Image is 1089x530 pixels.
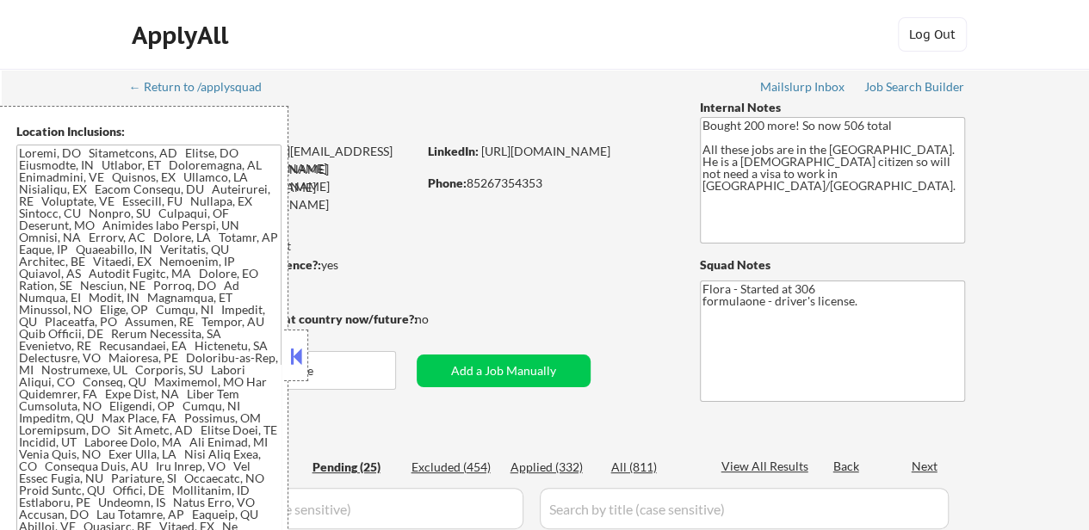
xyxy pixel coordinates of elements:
[912,458,939,475] div: Next
[415,311,464,328] div: no
[16,123,282,140] div: Location Inclusions:
[510,459,597,476] div: Applied (332)
[833,458,861,475] div: Back
[864,81,965,93] div: Job Search Builder
[129,80,278,97] a: ← Return to /applysquad
[132,21,233,50] div: ApplyAll
[540,488,949,529] input: Search by title (case sensitive)
[611,459,697,476] div: All (811)
[411,459,498,476] div: Excluded (454)
[760,80,846,97] a: Mailslurp Inbox
[898,17,967,52] button: Log Out
[417,354,591,387] button: Add a Job Manually
[700,99,965,116] div: Internal Notes
[129,81,278,93] div: ← Return to /applysquad
[428,144,479,158] strong: LinkedIn:
[428,176,467,190] strong: Phone:
[721,458,814,475] div: View All Results
[760,81,846,93] div: Mailslurp Inbox
[481,144,610,158] a: [URL][DOMAIN_NAME]
[700,256,965,274] div: Squad Notes
[428,175,671,192] div: 85267354353
[312,459,399,476] div: Pending (25)
[136,488,523,529] input: Search by company (case sensitive)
